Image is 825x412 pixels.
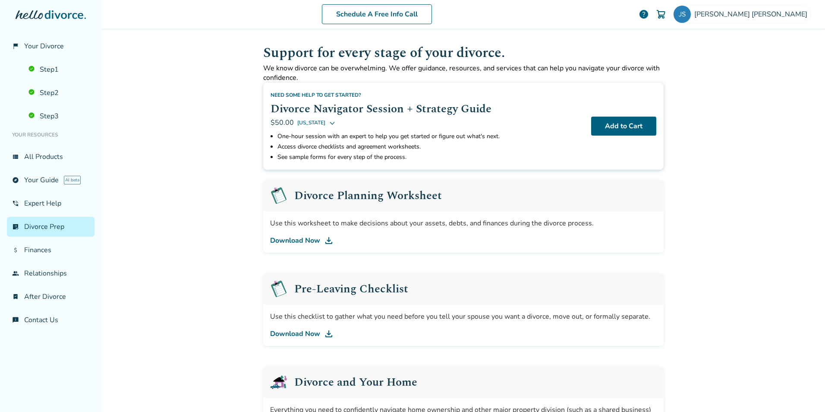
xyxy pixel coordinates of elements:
[12,317,19,323] span: chat_info
[263,42,664,63] h1: Support for every stage of your divorce.
[270,374,287,391] img: Divorce and Your Home
[294,377,417,388] h2: Divorce and Your Home
[12,223,19,230] span: list_alt_check
[23,83,94,103] a: Step2
[64,176,81,184] span: AI beta
[297,117,336,128] button: [US_STATE]
[7,310,94,330] a: chat_infoContact Us
[7,193,94,213] a: phone_in_talkExpert Help
[24,41,64,51] span: Your Divorce
[270,218,657,228] div: Use this worksheet to make decisions about your assets, debts, and finances during the divorce pr...
[12,153,19,160] span: view_list
[271,92,361,98] span: Need some help to get started?
[656,9,666,19] img: Cart
[7,36,94,56] a: flag_2Your Divorce
[7,240,94,260] a: attach_moneyFinances
[591,117,656,136] button: Add to Cart
[12,270,19,277] span: group
[277,152,584,162] li: See sample forms for every step of the process.
[270,235,657,246] a: Download Now
[324,329,334,339] img: DL
[270,280,287,298] img: Pre-Leaving Checklist
[270,311,657,322] div: Use this checklist to gather what you need before you tell your spouse you want a divorce, move o...
[322,4,432,24] a: Schedule A Free Info Call
[294,190,442,201] h2: Divorce Planning Worksheet
[12,293,19,300] span: bookmark_check
[782,371,825,412] iframe: Chat Widget
[12,43,19,50] span: flag_2
[23,106,94,126] a: Step3
[270,329,657,339] a: Download Now
[271,118,294,127] span: $50.00
[294,283,408,295] h2: Pre-Leaving Checklist
[7,170,94,190] a: exploreYour GuideAI beta
[271,100,584,117] h2: Divorce Navigator Session + Strategy Guide
[277,131,584,142] li: One-hour session with an expert to help you get started or figure out what's next.
[12,247,19,254] span: attach_money
[639,9,649,19] a: help
[7,126,94,143] li: Your Resources
[7,147,94,167] a: view_listAll Products
[270,187,287,204] img: Pre-Leaving Checklist
[12,200,19,207] span: phone_in_talk
[12,177,19,184] span: explore
[324,235,334,246] img: DL
[23,60,94,79] a: Step1
[7,263,94,283] a: groupRelationships
[7,217,94,237] a: list_alt_checkDivorce Prep
[7,287,94,307] a: bookmark_checkAfter Divorce
[277,142,584,152] li: Access divorce checklists and agreement worksheets.
[674,6,691,23] img: jessica.sisco@gmail.com
[263,63,664,82] p: We know divorce can be overwhelming. We offer guidance, resources, and services that can help you...
[297,117,325,128] span: [US_STATE]
[694,10,811,19] span: [PERSON_NAME] [PERSON_NAME]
